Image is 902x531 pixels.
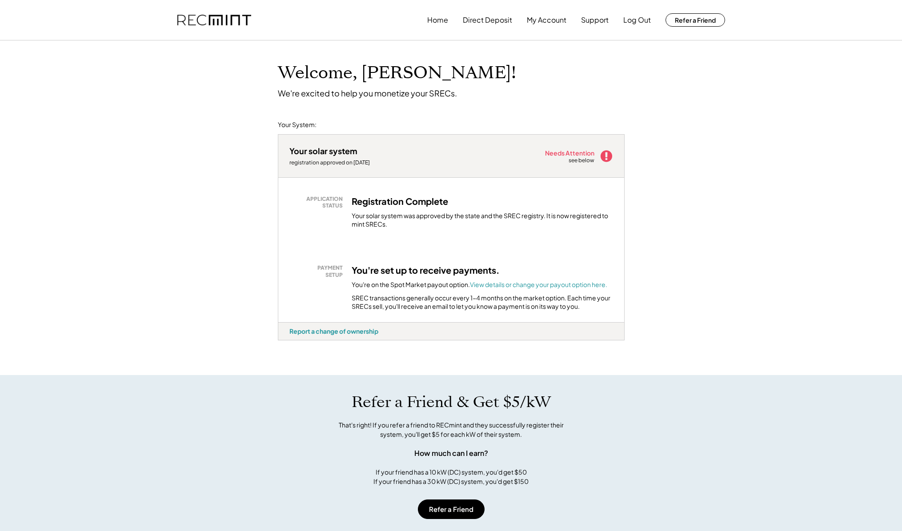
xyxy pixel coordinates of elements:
[373,467,529,486] div: If your friend has a 10 kW (DC) system, you'd get $50 If your friend has a 30 kW (DC) system, you...
[623,11,651,29] button: Log Out
[569,157,595,164] div: see below
[289,146,357,156] div: Your solar system
[278,120,317,129] div: Your System:
[463,11,512,29] button: Direct Deposit
[665,13,725,27] button: Refer a Friend
[278,340,291,344] div: viw4nqgt -
[289,327,378,335] div: Report a change of ownership
[177,15,251,26] img: recmint-logotype%403x.png
[352,196,448,207] h3: Registration Complete
[581,11,609,29] button: Support
[414,448,488,459] div: How much can I earn?
[418,499,485,519] button: Refer a Friend
[527,11,566,29] button: My Account
[289,159,378,166] div: registration approved on [DATE]
[278,88,457,98] div: We're excited to help you monetize your SRECs.
[545,150,595,156] div: Needs Attention
[329,420,573,439] div: That's right! If you refer a friend to RECmint and they successfully register their system, you'l...
[352,212,613,229] div: Your solar system was approved by the state and the SREC registry. It is now registered to mint S...
[352,294,613,311] div: SREC transactions generally occur every 1-4 months on the market option. Each time your SRECs sel...
[352,280,607,289] div: You're on the Spot Market payout option.
[427,11,448,29] button: Home
[352,264,500,276] h3: You're set up to receive payments.
[470,280,607,288] a: View details or change your payout option here.
[294,264,343,278] div: PAYMENT SETUP
[352,393,551,411] h1: Refer a Friend & Get $5/kW
[278,63,516,84] h1: Welcome, [PERSON_NAME]!
[294,196,343,209] div: APPLICATION STATUS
